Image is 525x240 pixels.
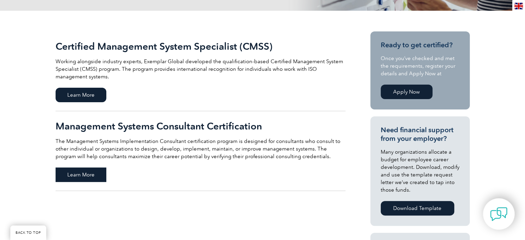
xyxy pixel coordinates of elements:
img: contact-chat.png [490,205,507,223]
span: Learn More [56,167,106,182]
p: Working alongside industry experts, Exemplar Global developed the qualification-based Certified M... [56,58,346,80]
p: Once you’ve checked and met the requirements, register your details and Apply Now at [381,55,459,77]
span: Learn More [56,88,106,102]
a: Download Template [381,201,454,215]
h2: Management Systems Consultant Certification [56,121,346,132]
a: Management Systems Consultant Certification The Management Systems Implementation Consultant cert... [56,111,346,191]
h2: Certified Management System Specialist (CMSS) [56,41,346,52]
p: Many organizations allocate a budget for employee career development. Download, modify and use th... [381,148,459,194]
h3: Ready to get certified? [381,41,459,49]
a: Apply Now [381,85,432,99]
a: BACK TO TOP [10,225,46,240]
p: The Management Systems Implementation Consultant certification program is designed for consultant... [56,137,346,160]
img: en [514,3,523,9]
h3: Need financial support from your employer? [381,126,459,143]
a: Certified Management System Specialist (CMSS) Working alongside industry experts, Exemplar Global... [56,31,346,111]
